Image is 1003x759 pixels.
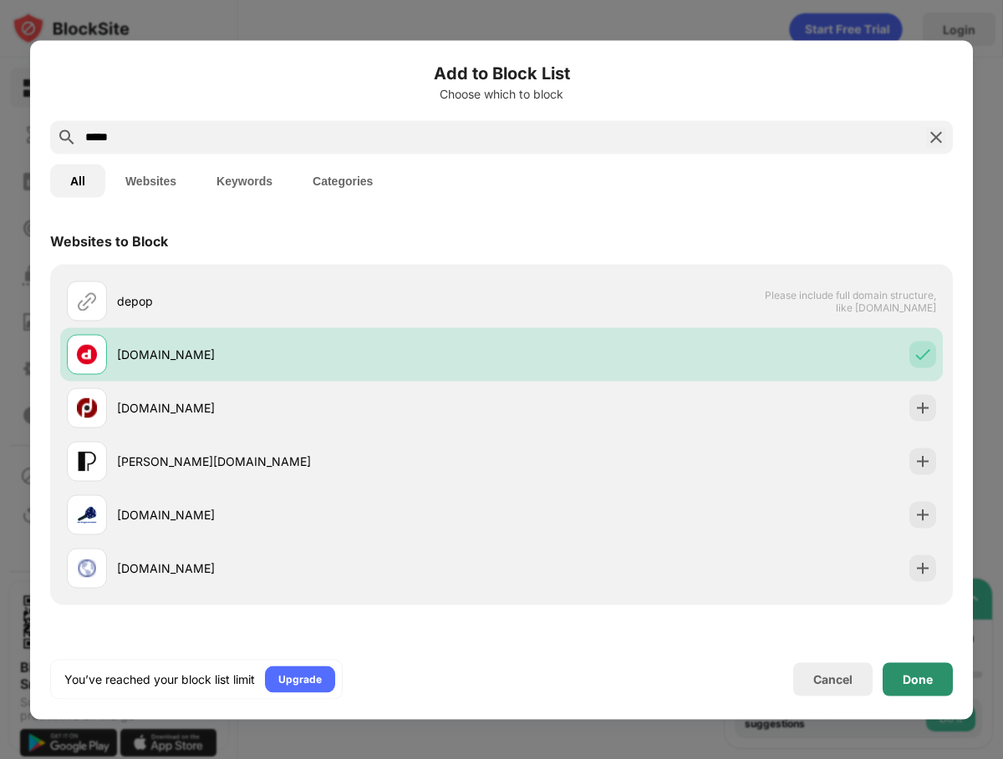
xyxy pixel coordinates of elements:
[903,672,933,686] div: Done
[77,558,97,578] img: favicons
[117,559,501,577] div: [DOMAIN_NAME]
[293,164,393,197] button: Categories
[57,127,77,147] img: search.svg
[50,164,105,197] button: All
[77,291,97,311] img: url.svg
[196,164,293,197] button: Keywords
[77,504,97,524] img: favicons
[117,292,501,310] div: depop
[50,232,168,249] div: Websites to Block
[77,344,97,364] img: favicons
[50,60,953,85] h6: Add to Block List
[64,670,255,687] div: You’ve reached your block list limit
[117,453,501,470] div: [PERSON_NAME][DOMAIN_NAME]
[105,164,196,197] button: Websites
[926,127,946,147] img: search-close
[764,288,936,313] span: Please include full domain structure, like [DOMAIN_NAME]
[117,399,501,417] div: [DOMAIN_NAME]
[77,397,97,417] img: favicons
[278,670,322,687] div: Upgrade
[50,87,953,100] div: Choose which to block
[77,451,97,471] img: favicons
[813,672,853,686] div: Cancel
[117,346,501,363] div: [DOMAIN_NAME]
[117,506,501,524] div: [DOMAIN_NAME]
